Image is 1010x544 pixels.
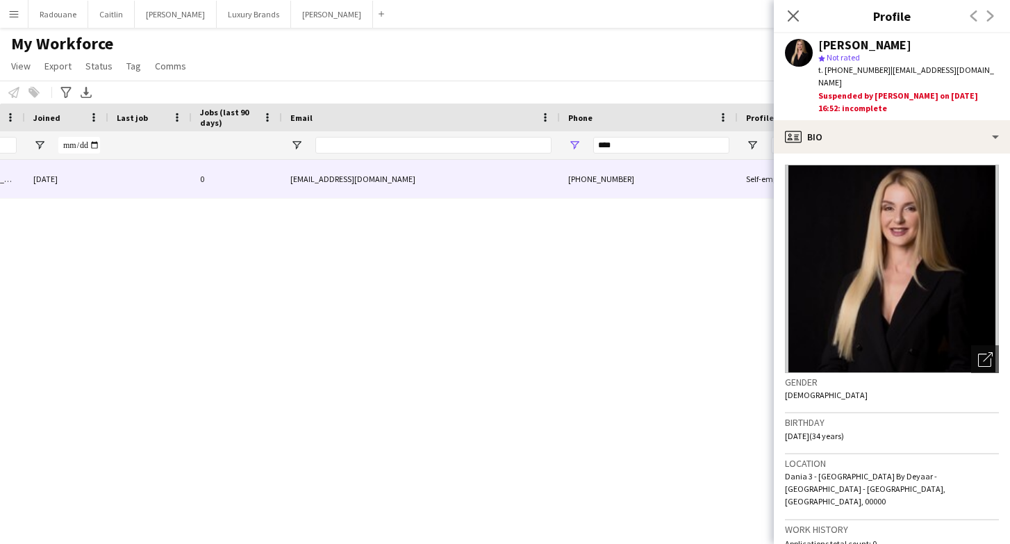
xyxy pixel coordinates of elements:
span: Not rated [827,52,860,63]
h3: Work history [785,523,999,536]
div: [DATE] [25,160,108,198]
div: [EMAIL_ADDRESS][DOMAIN_NAME] [282,160,560,198]
div: Bio [774,120,1010,154]
span: Joined [33,113,60,123]
span: Jobs (last 90 days) [200,107,257,128]
h3: Location [785,457,999,470]
input: Profile Filter Input [771,137,818,154]
span: Email [290,113,313,123]
div: Open photos pop-in [971,345,999,373]
button: Radouane [28,1,88,28]
span: View [11,60,31,72]
div: Suspended by [PERSON_NAME] on [DATE] 16:52: incomplete [818,90,999,115]
span: Dania 3 - [GEOGRAPHIC_DATA] By Deyaar - [GEOGRAPHIC_DATA] - [GEOGRAPHIC_DATA], [GEOGRAPHIC_DATA],... [785,471,945,506]
span: My Workforce [11,33,113,54]
span: Status [85,60,113,72]
a: Tag [121,57,147,75]
a: Status [80,57,118,75]
span: t. [PHONE_NUMBER] [818,65,891,75]
input: Joined Filter Input [58,137,100,154]
span: Phone [568,113,593,123]
app-action-btn: Advanced filters [58,84,74,101]
span: Profile [746,113,774,123]
span: Tag [126,60,141,72]
button: Open Filter Menu [568,139,581,151]
button: Caitlin [88,1,135,28]
h3: Gender [785,376,999,388]
img: Crew avatar or photo [785,165,999,373]
a: Comms [149,57,192,75]
span: Comms [155,60,186,72]
app-action-btn: Export XLSX [78,84,94,101]
input: Phone Filter Input [593,137,729,154]
button: Open Filter Menu [33,139,46,151]
h3: Profile [774,7,1010,25]
span: | [EMAIL_ADDRESS][DOMAIN_NAME] [818,65,994,88]
input: Email Filter Input [315,137,552,154]
span: [DEMOGRAPHIC_DATA] [785,390,868,400]
span: Last job [117,113,148,123]
h3: Birthday [785,416,999,429]
span: Export [44,60,72,72]
button: [PERSON_NAME] [135,1,217,28]
button: [PERSON_NAME] [291,1,373,28]
div: [PHONE_NUMBER] [560,160,738,198]
a: Export [39,57,77,75]
a: View [6,57,36,75]
button: Open Filter Menu [290,139,303,151]
div: 0 [192,160,282,198]
button: Luxury Brands [217,1,291,28]
div: [PERSON_NAME] [818,39,911,51]
div: Self-employed Crew [738,160,827,198]
span: [DATE] (34 years) [785,431,844,441]
button: Open Filter Menu [746,139,759,151]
